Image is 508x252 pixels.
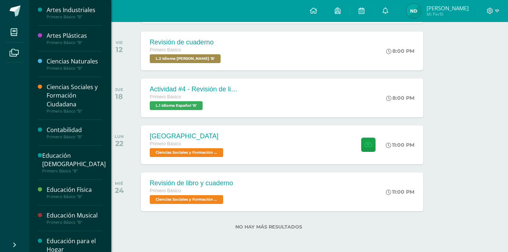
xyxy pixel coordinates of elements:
[406,4,421,18] img: e1ff1a1f64771d02874101921f4571d2.png
[103,224,435,230] label: No hay más resultados
[150,188,181,193] span: Primero Básico
[386,48,414,54] div: 8:00 PM
[47,109,102,114] div: Primero Básico "B"
[115,134,124,139] div: LUN
[115,87,123,92] div: JUE
[47,66,102,71] div: Primero Básico "B"
[47,126,102,134] div: Contabilidad
[47,211,102,225] a: Educación MusicalPrimero Básico "B"
[115,181,124,186] div: MIÉ
[47,186,102,194] div: Educación Física
[47,6,102,19] a: Artes IndustrialesPrimero Básico "B"
[116,40,123,45] div: VIE
[150,132,225,140] div: [GEOGRAPHIC_DATA]
[150,39,222,46] div: Revisión de cuaderno
[150,179,233,187] div: Revisión de libro y cuaderno
[47,220,102,225] div: Primero Básico "B"
[47,6,102,14] div: Artes Industriales
[47,126,102,139] a: ContabilidadPrimero Básico "B"
[150,54,221,63] span: L.2 Idioma Maya Kaqchikel 'B'
[150,101,203,110] span: L.1 Idioma Español 'B'
[427,11,469,17] span: Mi Perfil
[150,47,181,52] span: Primero Básico
[47,83,102,113] a: Ciencias Sociales y Formación CiudadanaPrimero Básico "B"
[386,189,414,195] div: 11:00 PM
[116,45,123,54] div: 12
[47,134,102,139] div: Primero Básico "B"
[47,57,102,71] a: Ciencias NaturalesPrimero Básico "B"
[42,151,106,168] div: Educación [DEMOGRAPHIC_DATA]
[47,40,102,45] div: Primero Básico "B"
[42,168,106,174] div: Primero Básico "B"
[47,211,102,220] div: Educación Musical
[47,194,102,199] div: Primero Básico "B"
[386,95,414,101] div: 8:00 PM
[47,32,102,40] div: Artes Plásticas
[150,85,238,93] div: Actividad #4 - Revisión de libro
[115,186,124,195] div: 24
[47,83,102,108] div: Ciencias Sociales y Formación Ciudadana
[47,14,102,19] div: Primero Básico "B"
[42,151,106,174] a: Educación [DEMOGRAPHIC_DATA]Primero Básico "B"
[150,94,181,99] span: Primero Básico
[150,195,223,204] span: Ciencias Sociales y Formación Ciudadana 'B'
[115,139,124,148] div: 22
[150,148,223,157] span: Ciencias Sociales y Formación Ciudadana 'B'
[386,142,414,148] div: 11:00 PM
[115,92,123,101] div: 18
[47,32,102,45] a: Artes PlásticasPrimero Básico "B"
[47,57,102,66] div: Ciencias Naturales
[150,141,181,146] span: Primero Básico
[47,186,102,199] a: Educación FísicaPrimero Básico "B"
[427,4,469,12] span: [PERSON_NAME]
